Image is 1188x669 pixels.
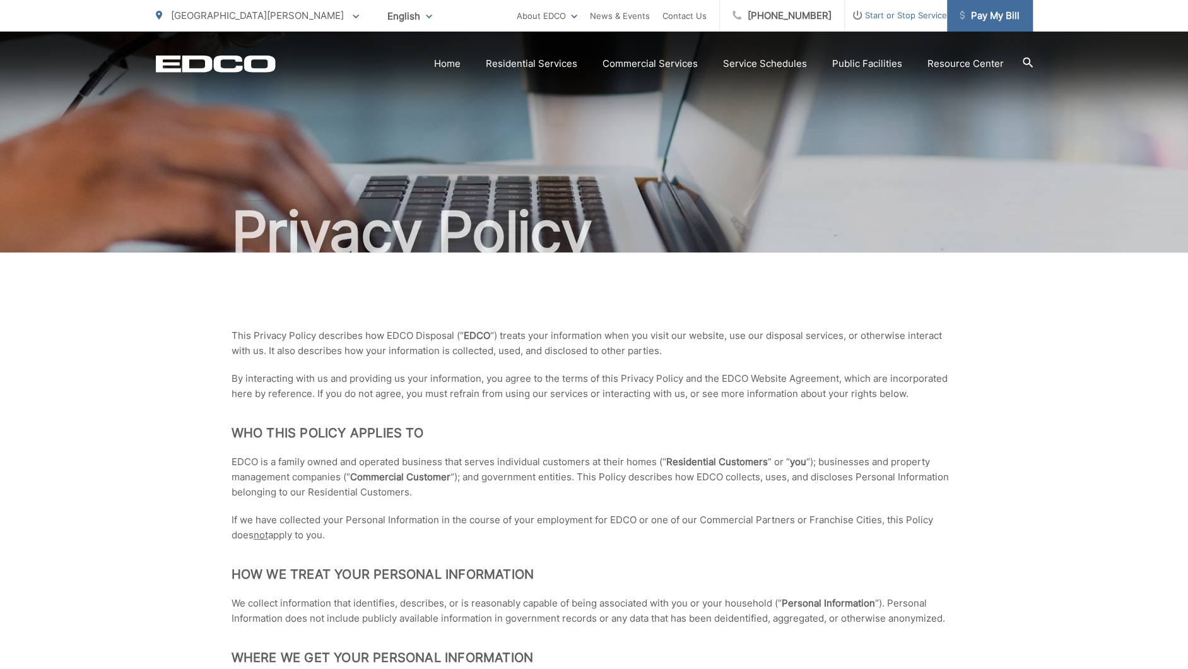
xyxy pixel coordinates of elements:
h2: How We Treat Your Personal Information [232,567,957,582]
a: Service Schedules [723,56,807,71]
a: Home [434,56,461,71]
span: Pay My Bill [960,8,1020,23]
h1: Privacy Policy [156,201,1033,264]
strong: Personal Information [782,597,875,609]
h2: Who This Policy Applies To [232,425,957,441]
strong: Commercial Customer [350,471,450,483]
a: Commercial Services [603,56,698,71]
a: Resource Center [927,56,1004,71]
span: [GEOGRAPHIC_DATA][PERSON_NAME] [171,9,344,21]
strong: you [790,456,806,468]
p: By interacting with us and providing us your information, you agree to the terms of this Privacy ... [232,371,957,401]
span: not [254,529,268,541]
strong: Residential Customers [666,456,768,468]
span: English [378,5,442,27]
a: Public Facilities [832,56,902,71]
a: About EDCO [517,8,577,23]
p: This Privacy Policy describes how EDCO Disposal (“ “) treats your information when you visit our ... [232,328,957,358]
p: We collect information that identifies, describes, or is reasonably capable of being associated w... [232,596,957,626]
a: Contact Us [662,8,707,23]
a: News & Events [590,8,650,23]
a: Residential Services [486,56,577,71]
h2: Where we get your Personal Information [232,650,957,665]
strong: EDCO [464,329,490,341]
p: If we have collected your Personal Information in the course of your employment for EDCO or one o... [232,512,957,543]
p: EDCO is a family owned and operated business that serves individual customers at their homes (“ ”... [232,454,957,500]
a: EDCD logo. Return to the homepage. [156,55,276,73]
